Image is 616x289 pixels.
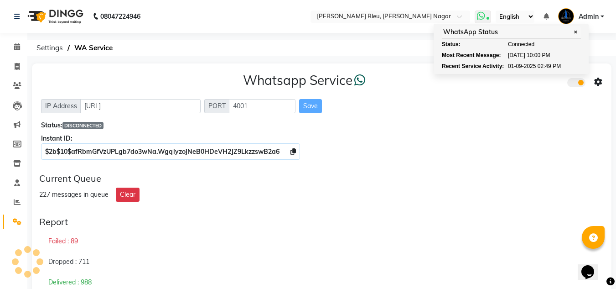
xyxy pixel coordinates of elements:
div: 227 messages in queue [39,190,109,200]
span: Settings [32,40,67,56]
span: 01-09-2025 [508,62,536,70]
span: Admin [579,12,599,21]
button: Clear [116,188,140,202]
span: IP Address [41,99,81,113]
input: Sizing example input [229,99,295,113]
div: Failed : 89 [39,231,604,252]
input: Sizing example input [80,99,201,113]
iframe: chat widget [578,252,607,280]
span: [DATE] [508,51,525,59]
span: 10:00 PM [527,51,550,59]
div: Status: [41,121,602,130]
img: logo [23,4,86,29]
span: DISCONNECTED [62,122,104,129]
span: PORT [204,99,230,113]
img: Admin [558,8,574,24]
div: Status: [442,40,492,48]
div: Instant ID: [41,134,602,143]
span: $2b$10$afRbmGfVzUPLgb7do3wNa.WgqlyzojNeB0HDeVH2JZ9LkzzswB2a6 [45,147,280,156]
h3: Whatsapp Service [243,73,366,88]
div: Current Queue [39,173,604,184]
span: 02:49 PM [538,62,561,70]
div: Recent Service Activity: [442,62,492,70]
div: Most Recent Message: [442,51,492,59]
span: ✕ [571,29,580,36]
span: Connected [508,40,534,48]
div: Report [39,216,604,227]
b: 08047224946 [100,4,140,29]
div: WhatsApp Status [442,26,581,39]
span: WA Service [70,40,117,56]
div: Dropped : 711 [39,252,604,273]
